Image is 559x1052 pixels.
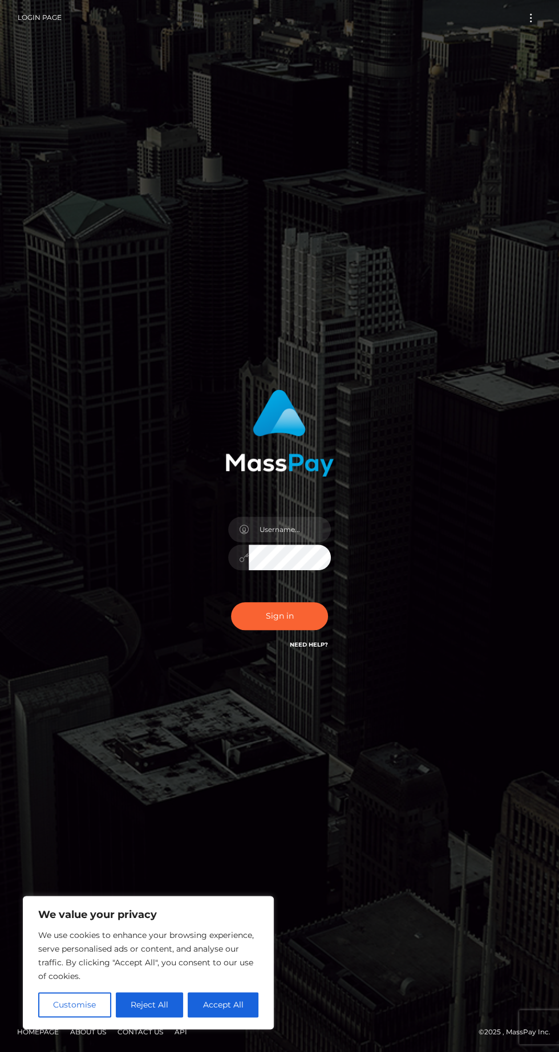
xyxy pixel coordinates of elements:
img: MassPay Login [225,389,334,477]
button: Customise [38,992,111,1017]
a: Need Help? [290,641,328,648]
button: Reject All [116,992,184,1017]
a: Contact Us [113,1023,168,1041]
div: We value your privacy [23,896,274,1029]
input: Username... [249,517,331,542]
button: Toggle navigation [520,10,541,26]
p: We use cookies to enhance your browsing experience, serve personalised ads or content, and analys... [38,928,258,983]
a: Homepage [13,1023,63,1041]
button: Accept All [188,992,258,1017]
a: About Us [66,1023,111,1041]
div: © 2025 , MassPay Inc. [9,1026,550,1038]
a: Login Page [18,6,62,30]
button: Sign in [231,602,328,630]
p: We value your privacy [38,908,258,921]
a: API [170,1023,192,1041]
